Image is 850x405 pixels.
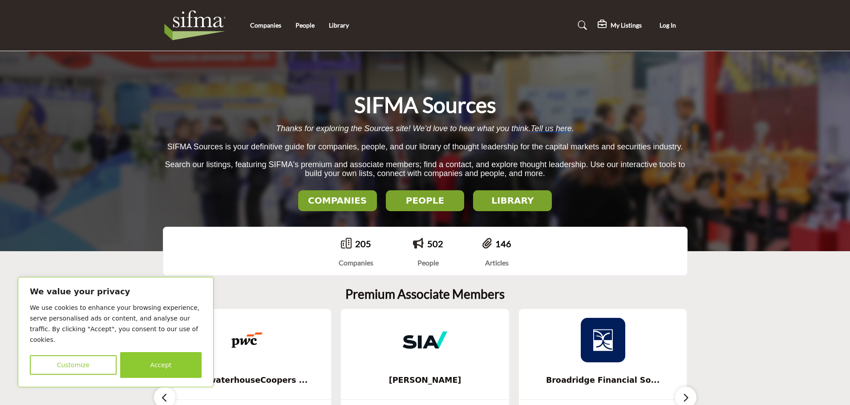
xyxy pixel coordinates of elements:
a: People [295,21,315,29]
b: Broadridge Financial Solutions, Inc. [532,369,674,392]
span: SIFMA Sources is your definitive guide for companies, people, and our library of thought leadersh... [167,142,683,151]
a: 205 [355,238,371,249]
button: LIBRARY [473,190,552,211]
p: We value your privacy [30,286,202,297]
span: PricewaterhouseCoopers ... [177,374,318,386]
span: Broadridge Financial So... [532,374,674,386]
a: PricewaterhouseCoopers ... [163,369,332,392]
h5: My Listings [611,21,642,29]
a: Broadridge Financial So... [519,369,687,392]
a: Companies [250,21,281,29]
span: Thanks for exploring the Sources site! We’d love to hear what you think. . [276,124,574,133]
img: Sia [403,318,447,362]
button: COMPANIES [298,190,377,211]
img: Site Logo [163,8,232,43]
a: Library [329,21,349,29]
button: Log In [648,17,688,34]
h2: LIBRARY [476,195,549,206]
h2: COMPANIES [301,195,374,206]
a: Search [569,18,593,32]
b: PricewaterhouseCoopers LLP [177,369,318,392]
img: Broadridge Financial Solutions, Inc. [581,318,625,362]
span: Log In [660,21,676,29]
a: Tell us here [530,124,571,133]
button: Customize [30,355,117,375]
button: Accept [120,352,202,378]
p: We use cookies to enhance your browsing experience, serve personalised ads or content, and analys... [30,302,202,345]
b: Sia [354,369,496,392]
h2: Premium Associate Members [345,287,505,302]
button: PEOPLE [386,190,465,211]
div: People [413,257,443,268]
a: [PERSON_NAME] [341,369,509,392]
div: Companies [339,257,373,268]
a: 146 [495,238,511,249]
span: [PERSON_NAME] [354,374,496,386]
a: 502 [427,238,443,249]
h2: PEOPLE [389,195,462,206]
h1: SIFMA Sources [354,91,496,119]
div: Articles [482,257,511,268]
img: PricewaterhouseCoopers LLP [225,318,269,362]
span: Search our listings, featuring SIFMA's premium and associate members; find a contact, and explore... [165,160,685,178]
div: My Listings [598,20,642,31]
